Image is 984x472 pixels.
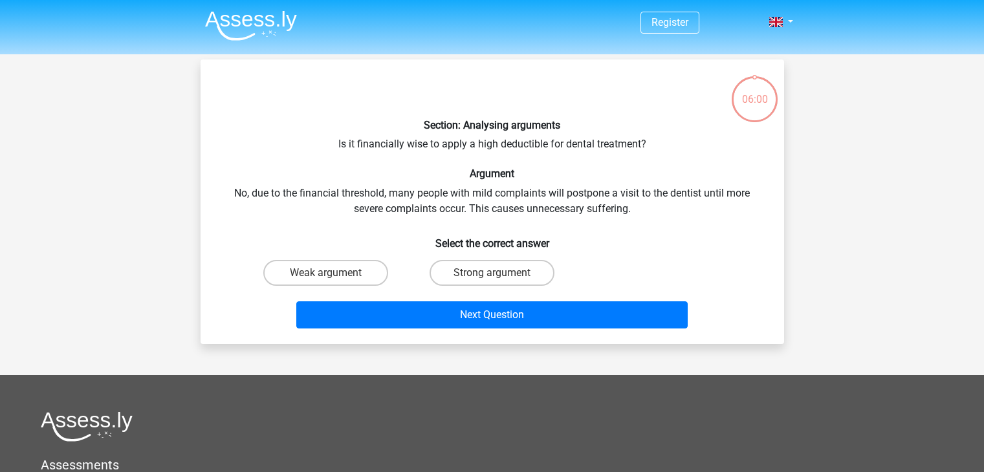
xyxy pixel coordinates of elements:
[296,301,688,328] button: Next Question
[651,16,688,28] a: Register
[206,70,779,334] div: Is it financially wise to apply a high deductible for dental treatment? No, due to the financial ...
[430,260,554,286] label: Strong argument
[221,167,763,180] h6: Argument
[730,75,779,107] div: 06:00
[263,260,388,286] label: Weak argument
[205,10,297,41] img: Assessly
[41,411,133,442] img: Assessly logo
[221,227,763,250] h6: Select the correct answer
[221,119,763,131] h6: Section: Analysing arguments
